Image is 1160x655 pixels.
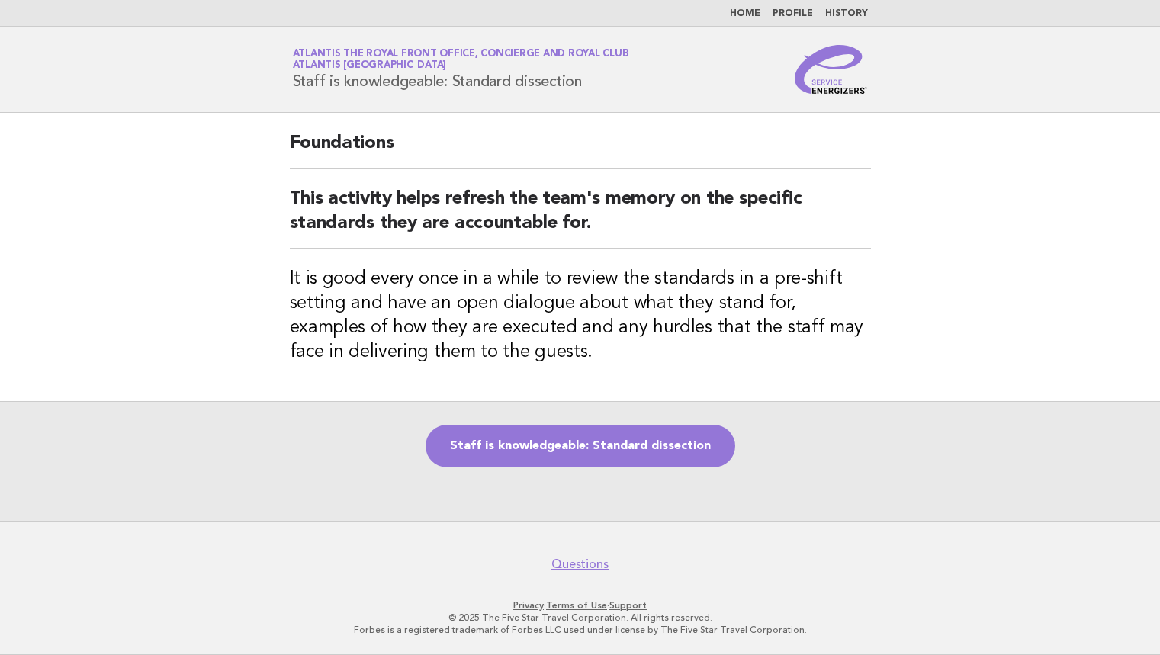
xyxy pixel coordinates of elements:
a: Staff is knowledgeable: Standard dissection [426,425,735,467]
a: Profile [773,9,813,18]
p: Forbes is a registered trademark of Forbes LLC used under license by The Five Star Travel Corpora... [114,624,1047,636]
a: Questions [551,557,609,572]
a: Home [730,9,760,18]
a: Terms of Use [546,600,607,611]
p: · · [114,599,1047,612]
h1: Staff is knowledgeable: Standard dissection [293,50,629,89]
span: Atlantis [GEOGRAPHIC_DATA] [293,61,447,71]
h2: Foundations [290,131,871,169]
a: Privacy [513,600,544,611]
p: © 2025 The Five Star Travel Corporation. All rights reserved. [114,612,1047,624]
h3: It is good every once in a while to review the standards in a pre-shift setting and have an open ... [290,267,871,364]
a: Support [609,600,647,611]
h2: This activity helps refresh the team's memory on the specific standards they are accountable for. [290,187,871,249]
a: Atlantis The Royal Front Office, Concierge and Royal ClubAtlantis [GEOGRAPHIC_DATA] [293,49,629,70]
a: History [825,9,868,18]
img: Service Energizers [795,45,868,94]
